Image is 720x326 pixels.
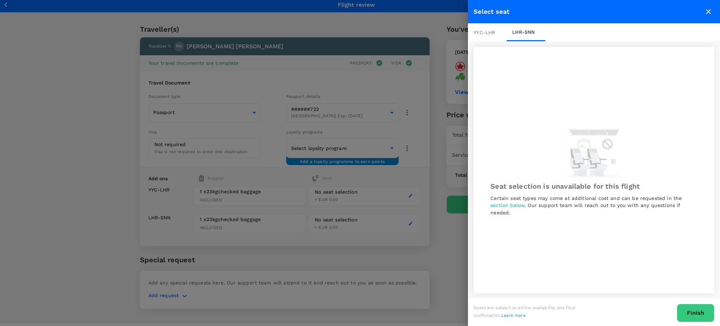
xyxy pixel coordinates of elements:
a: Learn more [501,313,526,318]
div: Select seat [474,7,702,17]
div: LHR - SNN [507,24,545,41]
button: Finish [677,304,714,322]
div: YYC - LHR [468,24,507,41]
span: Seats are subject to airline availability and final confirmation. [474,305,576,318]
h6: Seat selection is unavailable for this flight [490,181,697,192]
p: Certain seat types may come at additional cost and can be requested in the . Our support team wil... [490,195,697,216]
span: section below [490,202,525,208]
button: close [702,6,714,18]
